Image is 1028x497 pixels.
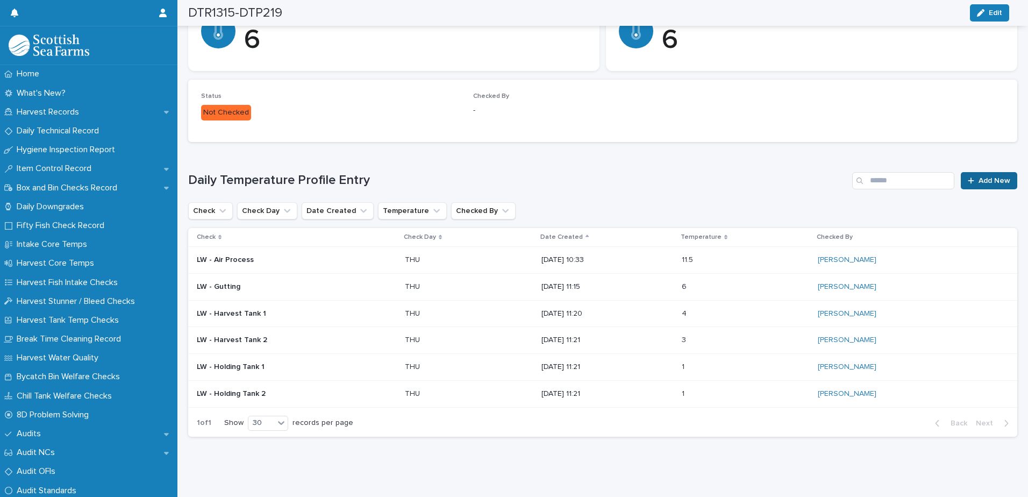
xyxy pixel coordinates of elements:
span: Checked By [473,93,509,100]
p: Chill Tank Welfare Checks [12,391,120,401]
p: LW - Harvest Tank 2 [197,336,385,345]
a: [PERSON_NAME] [818,309,876,318]
p: records per page [292,418,353,428]
a: [PERSON_NAME] [818,389,876,399]
p: Audit NCs [12,448,63,458]
img: mMrefqRFQpe26GRNOUkG [9,34,89,56]
a: [PERSON_NAME] [818,282,876,292]
h2: DTR1315-DTP219 [188,5,282,21]
p: Item Control Record [12,164,100,174]
p: Home [12,69,48,79]
p: Harvest Tank Temp Checks [12,315,127,325]
p: THU [405,333,422,345]
span: Edit [989,9,1002,17]
p: Fifty Fish Check Record [12,221,113,231]
tr: LW - Air ProcessTHUTHU [DATE] 10:3311.511.5 [PERSON_NAME] [188,246,1017,273]
p: THU [405,387,422,399]
p: [DATE] 11:21 [541,389,673,399]
p: Temperature [681,231,722,243]
button: Check [188,202,233,219]
p: 8D Problem Solving [12,410,97,420]
p: [DATE] 10:33 [541,255,673,265]
div: Not Checked [201,105,251,120]
p: Check Day [404,231,436,243]
a: [PERSON_NAME] [818,255,876,265]
p: THU [405,280,422,292]
p: Box and Bin Checks Record [12,183,126,193]
p: 11.5 [682,253,695,265]
p: THU [405,360,422,372]
p: 6 [662,24,1004,56]
button: Next [972,418,1017,428]
p: Intake Core Temps [12,239,96,250]
input: Search [852,172,954,189]
p: LW - Holding Tank 1 [197,363,385,372]
a: [PERSON_NAME] [818,336,876,345]
tr: LW - GuttingTHUTHU [DATE] 11:1566 [PERSON_NAME] [188,273,1017,300]
p: - [473,105,732,116]
span: Next [976,420,1000,427]
p: Audit Standards [12,486,85,496]
button: Back [926,418,972,428]
p: Show [224,418,244,428]
p: Harvest Fish Intake Checks [12,278,126,288]
p: Checked By [817,231,853,243]
p: Harvest Stunner / Bleed Checks [12,296,144,307]
p: THU [405,253,422,265]
p: LW - Gutting [197,282,385,292]
button: Temperature [378,202,447,219]
p: Harvest Records [12,107,88,117]
p: 1 of 1 [188,410,220,436]
p: Harvest Core Temps [12,258,103,268]
tr: LW - Harvest Tank 1THUTHU [DATE] 11:2044 [PERSON_NAME] [188,300,1017,327]
button: Check Day [237,202,297,219]
div: 30 [248,417,274,429]
button: Checked By [451,202,516,219]
p: 6 [682,280,689,292]
span: Status [201,93,222,100]
p: [DATE] 11:21 [541,363,673,372]
p: Break Time Cleaning Record [12,334,130,344]
a: Add New [961,172,1017,189]
p: Daily Downgrades [12,202,92,212]
p: Bycatch Bin Welfare Checks [12,372,128,382]
p: LW - Air Process [197,255,385,265]
p: 6 [244,24,587,56]
p: 3 [682,333,688,345]
p: 1 [682,387,687,399]
tr: LW - Holding Tank 1THUTHU [DATE] 11:2111 [PERSON_NAME] [188,354,1017,381]
button: Date Created [302,202,374,219]
p: Date Created [540,231,583,243]
p: [DATE] 11:21 [541,336,673,345]
p: 4 [682,307,689,318]
span: Back [944,420,967,427]
p: Hygiene Inspection Report [12,145,124,155]
p: What's New? [12,88,74,98]
p: Check [197,231,216,243]
span: Add New [979,177,1010,184]
p: Daily Technical Record [12,126,108,136]
p: LW - Holding Tank 2 [197,389,385,399]
p: LW - Harvest Tank 1 [197,309,385,318]
p: THU [405,307,422,318]
h1: Daily Temperature Profile Entry [188,173,848,188]
a: [PERSON_NAME] [818,363,876,372]
tr: LW - Harvest Tank 2THUTHU [DATE] 11:2133 [PERSON_NAME] [188,327,1017,354]
tr: LW - Holding Tank 2THUTHU [DATE] 11:2111 [PERSON_NAME] [188,380,1017,407]
p: Audit OFIs [12,466,64,477]
p: [DATE] 11:20 [541,309,673,318]
button: Edit [970,4,1009,22]
p: [DATE] 11:15 [541,282,673,292]
p: 1 [682,360,687,372]
p: Harvest Water Quality [12,353,107,363]
p: Audits [12,429,49,439]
